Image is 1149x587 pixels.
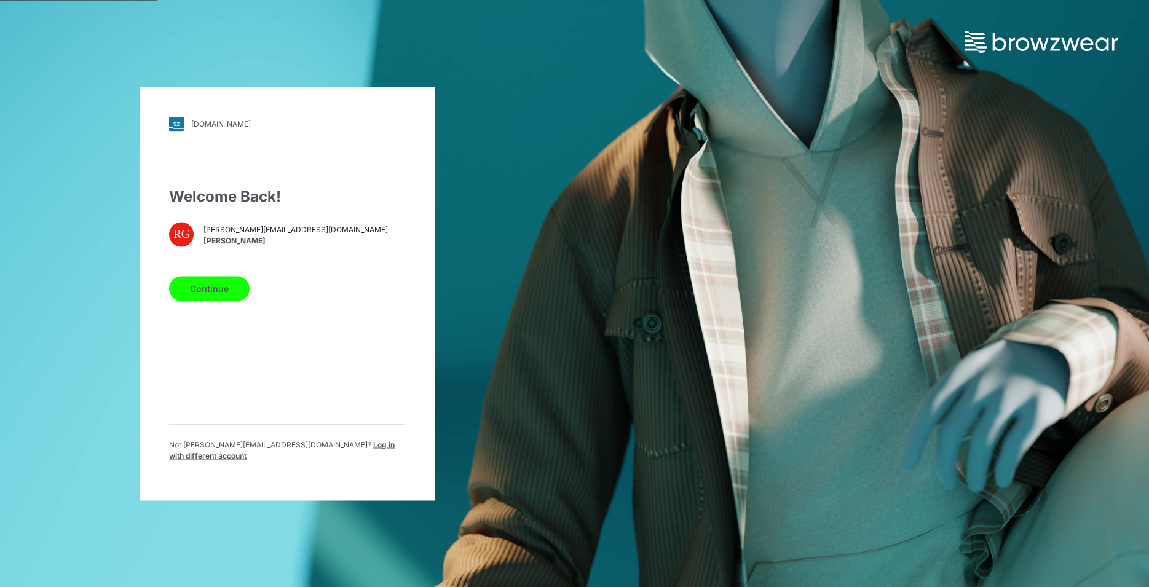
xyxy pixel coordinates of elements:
[169,222,194,246] div: RG
[169,185,405,207] div: Welcome Back!
[203,235,388,246] span: [PERSON_NAME]
[169,116,184,131] img: svg+xml;base64,PHN2ZyB3aWR0aD0iMjgiIGhlaWdodD0iMjgiIHZpZXdCb3g9IjAgMCAyOCAyOCIgZmlsbD0ibm9uZSIgeG...
[169,276,250,301] button: Continue
[169,116,405,131] a: [DOMAIN_NAME]
[203,224,388,235] span: [PERSON_NAME][EMAIL_ADDRESS][DOMAIN_NAME]
[169,439,405,461] p: Not [PERSON_NAME][EMAIL_ADDRESS][DOMAIN_NAME] ?
[191,119,251,128] div: [DOMAIN_NAME]
[965,31,1118,53] img: browzwear-logo.73288ffb.svg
